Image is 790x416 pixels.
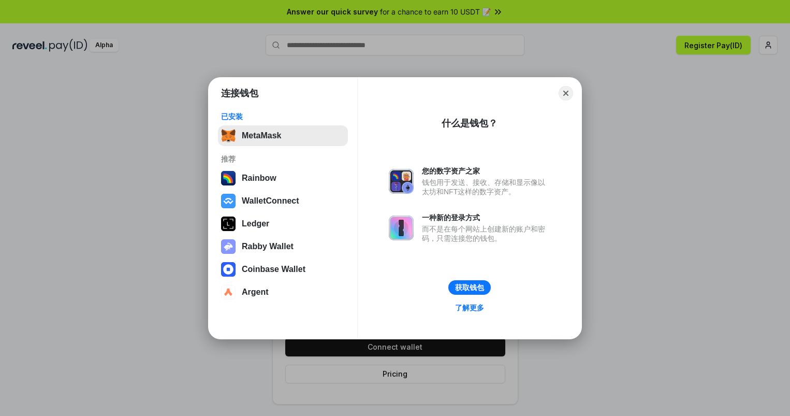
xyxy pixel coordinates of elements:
button: 获取钱包 [448,280,491,295]
button: Rabby Wallet [218,236,348,257]
img: svg+xml,%3Csvg%20width%3D%2228%22%20height%3D%2228%22%20viewBox%3D%220%200%2028%2028%22%20fill%3D... [221,194,236,208]
div: 推荐 [221,154,345,164]
div: Argent [242,288,269,297]
div: 什么是钱包？ [442,117,498,130]
div: 钱包用于发送、接收、存储和显示像以太坊和NFT这样的数字资产。 [422,178,550,196]
div: Coinbase Wallet [242,265,305,274]
button: Close [559,86,573,101]
div: Ledger [242,219,269,228]
div: WalletConnect [242,196,299,206]
div: 而不是在每个网站上创建新的账户和密码，只需连接您的钱包。 [422,224,550,243]
img: svg+xml,%3Csvg%20width%3D%2228%22%20height%3D%2228%22%20viewBox%3D%220%200%2028%2028%22%20fill%3D... [221,262,236,277]
div: MetaMask [242,131,281,140]
div: 了解更多 [455,303,484,312]
div: 您的数字资产之家 [422,166,550,176]
div: 一种新的登录方式 [422,213,550,222]
button: Ledger [218,213,348,234]
button: MetaMask [218,125,348,146]
img: svg+xml,%3Csvg%20width%3D%22120%22%20height%3D%22120%22%20viewBox%3D%220%200%20120%20120%22%20fil... [221,171,236,185]
button: Rainbow [218,168,348,189]
button: Coinbase Wallet [218,259,348,280]
div: Rabby Wallet [242,242,294,251]
img: svg+xml,%3Csvg%20xmlns%3D%22http%3A%2F%2Fwww.w3.org%2F2000%2Fsvg%22%20fill%3D%22none%22%20viewBox... [221,239,236,254]
img: svg+xml,%3Csvg%20xmlns%3D%22http%3A%2F%2Fwww.w3.org%2F2000%2Fsvg%22%20width%3D%2228%22%20height%3... [221,217,236,231]
div: 已安装 [221,112,345,121]
img: svg+xml,%3Csvg%20xmlns%3D%22http%3A%2F%2Fwww.w3.org%2F2000%2Fsvg%22%20fill%3D%22none%22%20viewBox... [389,169,414,194]
button: WalletConnect [218,191,348,211]
img: svg+xml,%3Csvg%20width%3D%2228%22%20height%3D%2228%22%20viewBox%3D%220%200%2028%2028%22%20fill%3D... [221,285,236,299]
div: 获取钱包 [455,283,484,292]
img: svg+xml,%3Csvg%20xmlns%3D%22http%3A%2F%2Fwww.w3.org%2F2000%2Fsvg%22%20fill%3D%22none%22%20viewBox... [389,216,414,240]
img: svg+xml,%3Csvg%20fill%3D%22none%22%20height%3D%2233%22%20viewBox%3D%220%200%2035%2033%22%20width%... [221,128,236,143]
a: 了解更多 [449,301,490,314]
h1: 连接钱包 [221,87,258,99]
div: Rainbow [242,174,276,183]
button: Argent [218,282,348,303]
